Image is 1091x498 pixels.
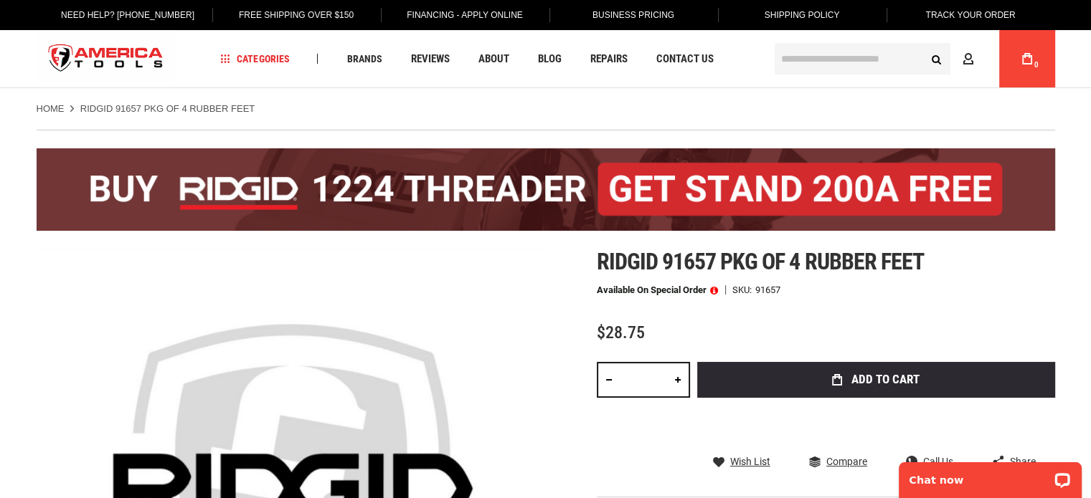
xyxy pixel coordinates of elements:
span: Contact Us [656,54,713,64]
a: Blog [531,49,567,69]
p: Available on Special Order [597,285,718,295]
a: About [471,49,515,69]
button: Search [923,45,950,72]
a: Repairs [583,49,633,69]
span: Shipping Policy [765,10,840,20]
span: Brands [346,54,382,64]
span: Ridgid 91657 pkg of 4 rubber feet [597,248,924,275]
button: Add to Cart [697,362,1055,398]
a: Compare [809,455,867,468]
span: Wish List [730,456,770,466]
span: 0 [1034,61,1039,69]
iframe: LiveChat chat widget [889,453,1091,498]
a: 0 [1014,30,1041,87]
span: Categories [220,54,289,64]
a: Brands [340,49,388,69]
a: Categories [214,49,296,69]
span: Repairs [590,54,627,64]
span: $28.75 [597,322,645,343]
span: Compare [826,456,867,466]
span: Reviews [410,54,449,64]
strong: SKU [732,285,755,295]
a: store logo [37,32,176,86]
img: America Tools [37,32,176,86]
div: 91657 [755,285,780,295]
a: Reviews [404,49,455,69]
a: Wish List [713,455,770,468]
strong: RIDGID 91657 PKG OF 4 RUBBER FEET [80,103,255,114]
span: About [478,54,509,64]
img: BOGO: Buy the RIDGID® 1224 Threader (26092), get the 92467 200A Stand FREE! [37,148,1055,231]
a: Contact Us [649,49,719,69]
iframe: Secure express checkout frame [694,402,1058,444]
a: Home [37,102,65,115]
span: Add to Cart [851,373,920,386]
span: Blog [537,54,561,64]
